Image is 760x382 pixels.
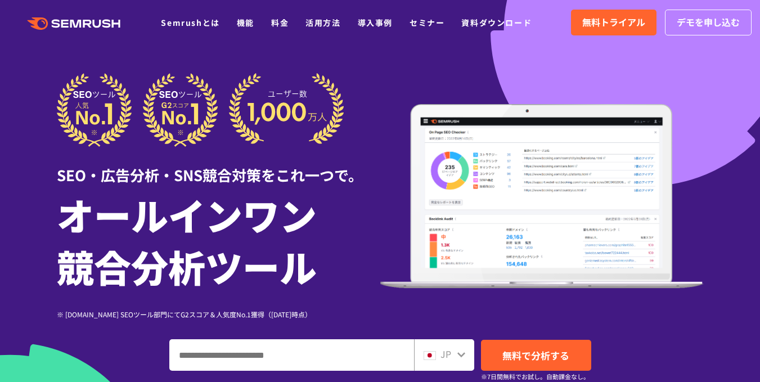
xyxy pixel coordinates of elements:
div: ※ [DOMAIN_NAME] SEOツール部門にてG2スコア＆人気度No.1獲得（[DATE]時点） [57,309,380,320]
span: 無料で分析する [502,348,569,362]
a: 活用方法 [305,17,340,28]
a: 料金 [271,17,289,28]
a: 機能 [237,17,254,28]
span: JP [440,347,451,361]
input: ドメイン、キーワードまたはURLを入力してください [170,340,413,370]
small: ※7日間無料でお試し。自動課金なし。 [481,371,590,382]
span: 無料トライアル [582,15,645,30]
span: デモを申し込む [677,15,740,30]
div: SEO・広告分析・SNS競合対策をこれ一つで。 [57,147,380,186]
a: セミナー [410,17,444,28]
a: 導入事例 [358,17,393,28]
h1: オールインワン 競合分析ツール [57,188,380,292]
a: 無料トライアル [571,10,656,35]
a: Semrushとは [161,17,219,28]
a: 資料ダウンロード [461,17,532,28]
a: 無料で分析する [481,340,591,371]
a: デモを申し込む [665,10,752,35]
